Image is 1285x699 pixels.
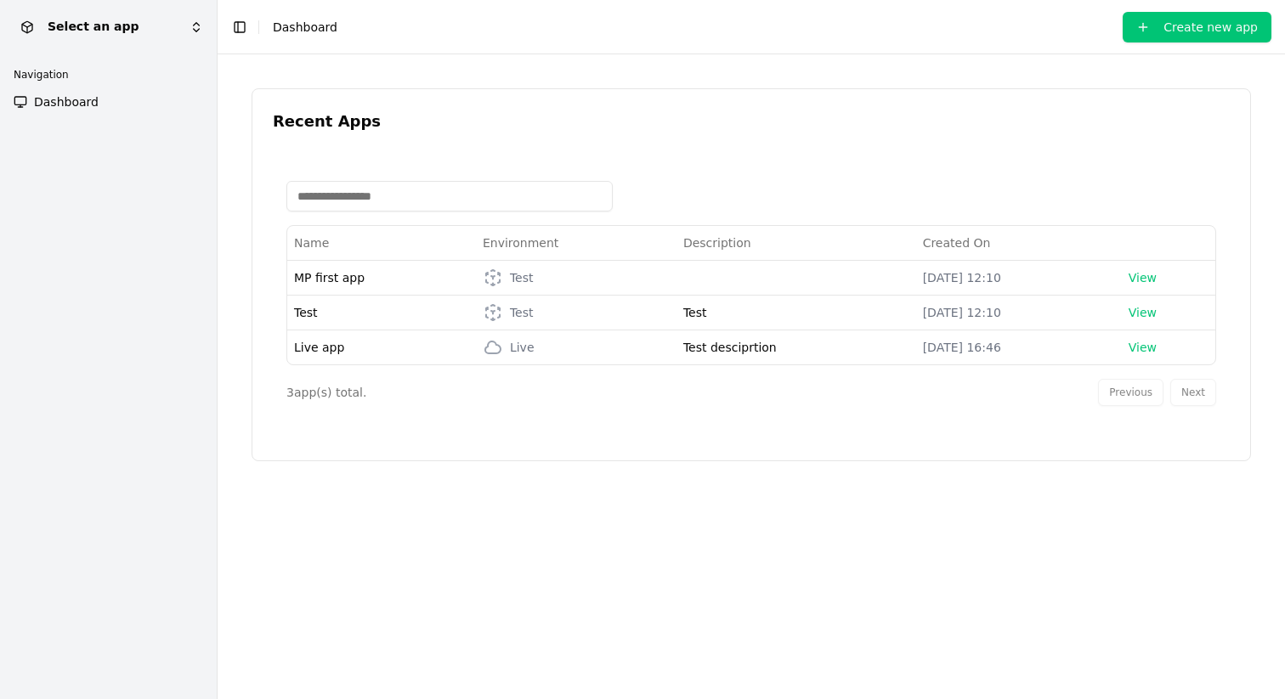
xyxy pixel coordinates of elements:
[7,7,210,48] button: Select an app
[916,226,1122,260] th: Created On
[1129,341,1157,354] span: View
[510,304,534,321] div: Test
[1129,306,1157,319] span: View
[34,93,99,110] span: Dashboard
[273,20,337,34] span: Dashboard
[48,20,183,35] span: Select an app
[273,110,1230,133] h2: Recent Apps
[7,61,210,88] div: Navigation
[510,339,535,356] div: Live
[1123,12,1271,42] button: Create new app
[676,226,916,260] th: Description
[676,295,916,330] td: Test
[923,271,1001,285] span: [DATE] 12:10
[7,88,210,116] a: Dashboard
[273,19,337,36] nav: breadcrumb
[286,384,1091,401] div: 3 app(s) total.
[294,341,344,354] span: Live app
[476,226,676,260] th: Environment
[287,226,476,260] th: Name
[294,306,318,319] span: Test
[923,306,1001,319] span: [DATE] 12:10
[1129,271,1157,285] span: View
[510,269,534,286] div: Test
[676,330,916,364] td: Test desciprtion
[923,341,1001,354] span: [DATE] 16:46
[294,271,365,285] span: MP first app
